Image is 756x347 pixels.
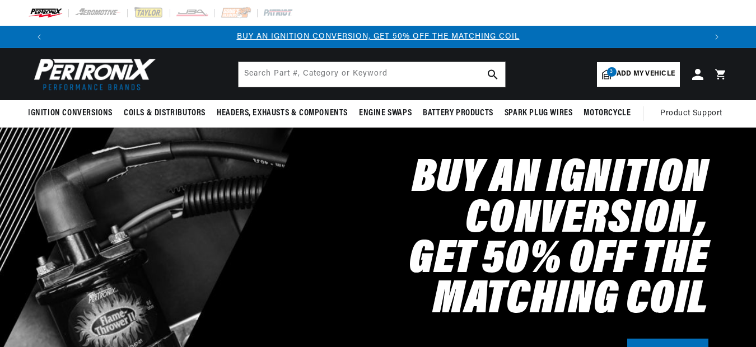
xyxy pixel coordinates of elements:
[237,32,520,41] a: BUY AN IGNITION CONVERSION, GET 50% OFF THE MATCHING COIL
[480,62,505,87] button: search button
[617,69,675,79] span: Add my vehicle
[660,100,728,127] summary: Product Support
[660,107,722,120] span: Product Support
[118,100,211,126] summary: Coils & Distributors
[423,107,493,119] span: Battery Products
[211,100,353,126] summary: Headers, Exhausts & Components
[124,107,206,119] span: Coils & Distributors
[706,26,728,48] button: Translation missing: en.sections.announcements.next_announcement
[578,100,636,126] summary: Motorcycle
[230,159,708,321] h2: Buy an Ignition Conversion, Get 50% off the Matching Coil
[28,26,50,48] button: Translation missing: en.sections.announcements.previous_announcement
[28,55,157,93] img: Pertronix
[597,62,680,87] a: 3Add my vehicle
[353,100,417,126] summary: Engine Swaps
[584,107,631,119] span: Motorcycle
[417,100,499,126] summary: Battery Products
[239,62,505,87] input: Search Part #, Category or Keyword
[359,107,412,119] span: Engine Swaps
[28,107,113,119] span: Ignition Conversions
[607,67,617,77] span: 3
[505,107,573,119] span: Spark Plug Wires
[50,31,706,43] div: Announcement
[217,107,348,119] span: Headers, Exhausts & Components
[50,31,706,43] div: 1 of 3
[499,100,578,126] summary: Spark Plug Wires
[28,100,118,126] summary: Ignition Conversions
